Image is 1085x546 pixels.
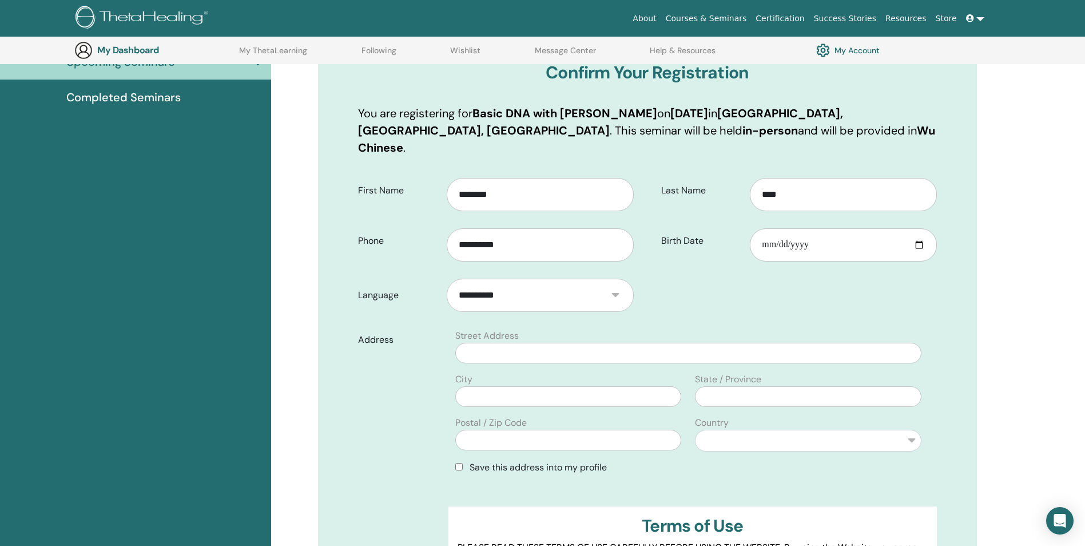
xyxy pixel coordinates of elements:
b: Basic DNA with [PERSON_NAME] [472,106,657,121]
a: Help & Resources [650,46,716,64]
a: My Account [816,41,880,60]
b: [GEOGRAPHIC_DATA], [GEOGRAPHIC_DATA], [GEOGRAPHIC_DATA] [358,106,843,138]
h3: Terms of Use [458,516,927,536]
img: logo.png [75,6,212,31]
img: cog.svg [816,41,830,60]
p: You are registering for on in . This seminar will be held and will be provided in . [358,105,937,156]
a: Certification [751,8,809,29]
label: Postal / Zip Code [455,416,527,430]
h3: My Dashboard [97,45,212,56]
label: Phone [349,230,447,252]
label: Address [349,329,449,351]
a: Courses & Seminars [661,8,752,29]
label: Last Name [653,180,750,201]
b: [DATE] [670,106,708,121]
img: generic-user-icon.jpg [74,41,93,60]
label: Country [695,416,729,430]
h3: Confirm Your Registration [358,62,937,83]
a: Wishlist [450,46,480,64]
a: About [628,8,661,29]
a: My ThetaLearning [239,46,307,64]
label: State / Province [695,373,761,386]
label: Language [349,284,447,306]
span: Save this address into my profile [470,461,607,473]
label: Birth Date [653,230,750,252]
b: Wu Chinese [358,123,935,155]
a: Store [931,8,961,29]
div: Open Intercom Messenger [1046,507,1074,535]
b: in-person [742,123,798,138]
span: Completed Seminars [66,89,181,106]
label: First Name [349,180,447,201]
a: Following [361,46,396,64]
a: Success Stories [809,8,881,29]
a: Resources [881,8,931,29]
a: Message Center [535,46,596,64]
label: Street Address [455,329,519,343]
label: City [455,373,472,386]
